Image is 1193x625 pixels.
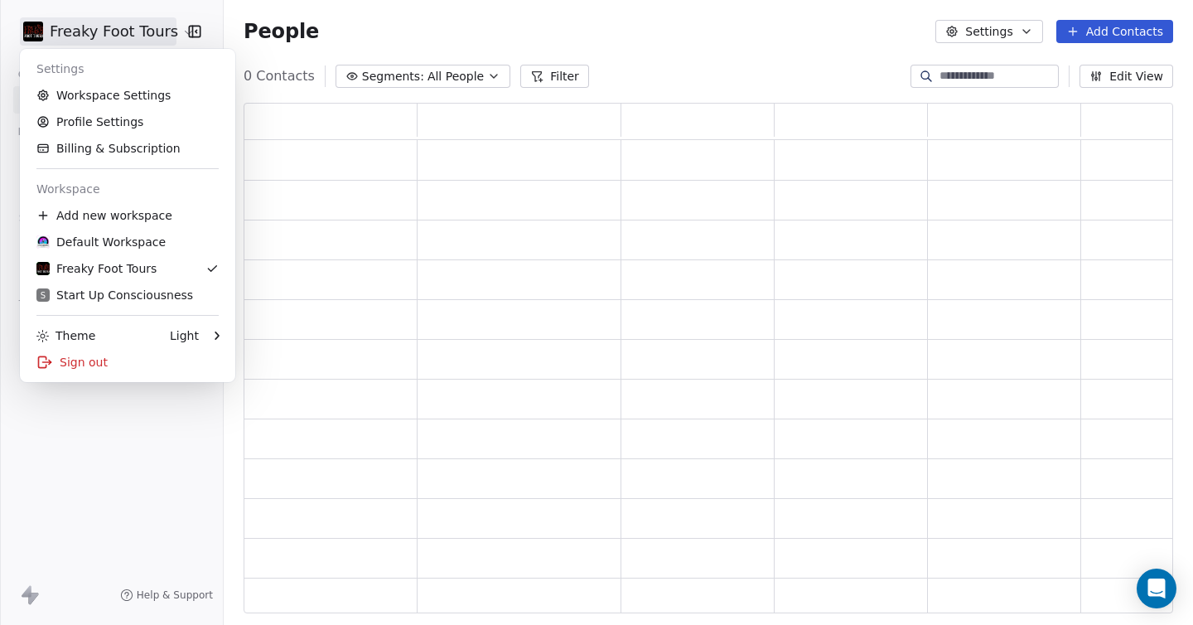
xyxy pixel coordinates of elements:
[27,82,229,109] a: Workspace Settings
[36,327,95,344] div: Theme
[27,349,229,375] div: Sign out
[36,260,157,277] div: Freaky Foot Tours
[27,135,229,162] a: Billing & Subscription
[36,287,193,303] div: Start Up Consciousness
[36,262,50,275] img: FFTLogo2025.jpg
[27,202,229,229] div: Add new workspace
[170,327,199,344] div: Light
[41,289,46,302] span: S
[36,235,50,249] img: ESLRNewLogo%20(1).JPG
[27,56,229,82] div: Settings
[27,176,229,202] div: Workspace
[36,234,166,250] div: Default Workspace
[27,109,229,135] a: Profile Settings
